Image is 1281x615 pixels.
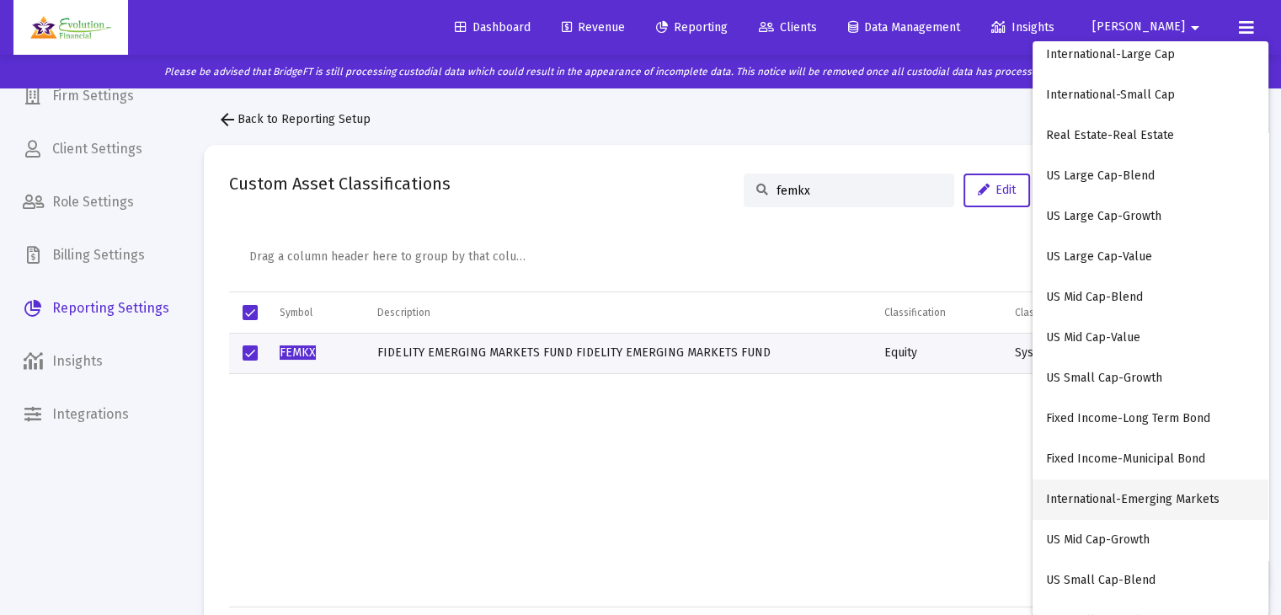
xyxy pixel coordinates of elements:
[1033,520,1268,560] button: US Mid Cap-Growth
[1033,156,1268,196] button: US Large Cap-Blend
[1033,479,1268,520] button: International-Emerging Markets
[1033,115,1268,156] button: Real Estate-Real Estate
[1033,439,1268,479] button: Fixed Income-Municipal Bond
[1033,75,1268,115] button: International-Small Cap
[1033,398,1268,439] button: Fixed Income-Long Term Bond
[1033,196,1268,237] button: US Large Cap-Growth
[1033,277,1268,318] button: US Mid Cap-Blend
[1033,237,1268,277] button: US Large Cap-Value
[1033,358,1268,398] button: US Small Cap-Growth
[1033,318,1268,358] button: US Mid Cap-Value
[1033,560,1268,601] button: US Small Cap-Blend
[1033,35,1268,75] button: International-Large Cap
